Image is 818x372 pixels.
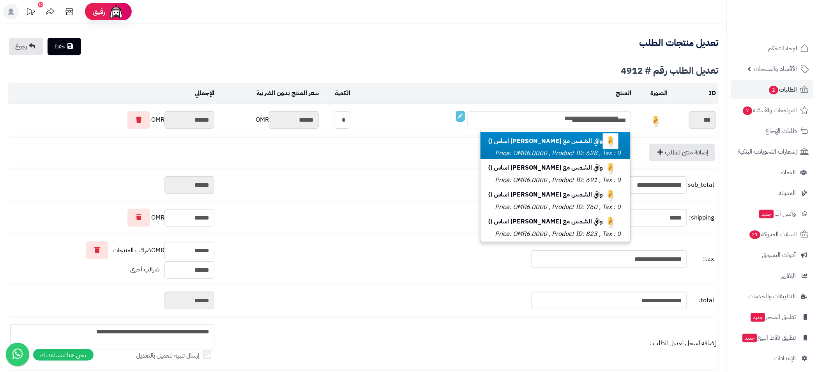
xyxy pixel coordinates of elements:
a: تطبيق المتجرجديد [731,308,813,326]
td: ID [670,83,718,104]
img: ai-face.png [108,4,124,19]
span: sub_total: [689,181,714,190]
small: Price: OMR6.0000 , Product ID: 823 , Tax : 0 [495,229,621,239]
div: OMR [10,111,214,129]
a: التطبيقات والخدمات [731,287,813,306]
span: جديد [743,334,757,342]
span: الطلبات [769,84,797,95]
b: واقي الشمس مع [PERSON_NAME] اساس () [488,163,622,172]
b: تعديل منتجات الطلب [639,36,719,50]
span: السلات المتروكة [749,229,797,240]
img: 1739579333-cm52ldfw30nx101kldg1sank3_sun_block_whiting-01-40x40.jpg [603,160,618,176]
span: 7 [743,106,753,115]
a: الإعدادات [731,349,813,368]
span: طلبات الإرجاع [766,126,797,136]
span: total: [689,296,714,305]
input: إرسال تنبيه للعميل بالتعديل [203,351,211,359]
a: الطلبات2 [731,80,813,99]
span: لوحة التحكم [769,43,797,54]
small: Price: OMR6.0000 , Product ID: 691 , Tax : 0 [495,175,621,185]
span: رفيق [93,7,105,16]
span: ضرائب المنتجات [113,246,151,255]
div: إضافة لسجل تعديل الطلب : [218,339,716,348]
a: رجوع [9,38,43,55]
span: تطبيق نقاط البيع [742,332,796,343]
td: الإجمالي [8,83,216,104]
td: الكمية [321,83,352,104]
div: OMR [10,241,214,259]
b: واقي الشمس مع [PERSON_NAME] اساس () [488,217,622,226]
span: المدونة [779,188,796,198]
td: الصورة [633,83,670,104]
div: تعديل الطلب رقم # 4912 [8,66,719,75]
img: 1739579333-cm52ldfw30nx101kldg1sank3_sun_block_whiting-01-40x40.jpg [603,187,618,203]
span: وآتس آب [759,208,796,219]
span: الإعدادات [774,353,796,364]
a: السلات المتروكة21 [731,225,813,244]
b: واقي الشمس مع [PERSON_NAME] اساس () [488,190,622,199]
div: 10 [38,2,43,7]
span: 2 [769,86,779,94]
small: Price: OMR6.0000 , Product ID: 628 , Tax : 0 [495,149,621,158]
a: طلبات الإرجاع [731,122,813,140]
a: العملاء [731,163,813,182]
span: tax: [689,255,714,264]
span: العملاء [781,167,796,178]
a: المدونة [731,184,813,202]
a: تطبيق نقاط البيعجديد [731,328,813,347]
td: المنتج [352,83,633,104]
span: المراجعات والأسئلة [742,105,797,116]
span: تطبيق المتجر [750,312,796,322]
img: 1739579333-cm52ldfw30nx101kldg1sank3_sun_block_whiting-01-40x40.jpg [648,113,664,129]
a: وآتس آبجديد [731,204,813,223]
a: لوحة التحكم [731,39,813,58]
span: التطبيقات والخدمات [749,291,796,302]
span: ضرائب أخرى [130,265,160,275]
b: واقي الشمس مع [PERSON_NAME] اساس () [488,136,622,146]
img: 1739579333-cm52ldfw30nx101kldg1sank3_sun_block_whiting-01-40x40.jpg [603,214,618,230]
a: أدوات التسويق [731,246,813,264]
span: إشعارات التحويلات البنكية [738,146,797,157]
div: OMR [218,111,319,129]
span: أدوات التسويق [762,250,796,260]
a: حفظ [48,38,81,55]
img: 1739579333-cm52ldfw30nx101kldg1sank3_sun_block_whiting-01-40x40.jpg [603,133,618,149]
a: إشعارات التحويلات البنكية [731,142,813,161]
span: 21 [750,230,761,239]
a: المراجعات والأسئلة7 [731,101,813,120]
span: جديد [751,313,765,322]
td: سعر المنتج بدون الضريبة [216,83,321,104]
span: الأقسام والمنتجات [754,64,797,74]
a: إضافة منتج للطلب [649,144,715,161]
a: التقارير [731,266,813,285]
div: OMR [10,209,214,227]
span: جديد [760,210,774,218]
span: shipping: [689,213,714,222]
a: تحديثات المنصة [21,4,40,21]
small: Price: OMR6.0000 , Product ID: 760 , Tax : 0 [495,202,621,212]
label: إرسال تنبيه للعميل بالتعديل [136,351,214,360]
span: التقارير [781,270,796,281]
